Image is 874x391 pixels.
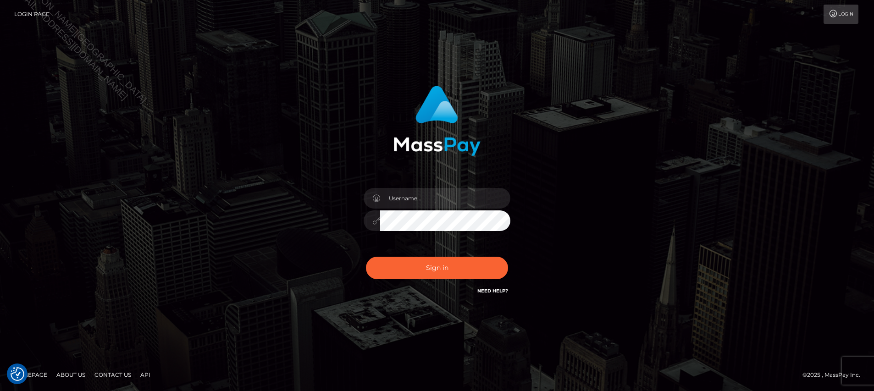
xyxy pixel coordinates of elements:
[10,368,51,382] a: Homepage
[11,367,24,381] button: Consent Preferences
[91,368,135,382] a: Contact Us
[53,368,89,382] a: About Us
[477,288,508,294] a: Need Help?
[380,188,510,209] input: Username...
[137,368,154,382] a: API
[802,370,867,380] div: © 2025 , MassPay Inc.
[366,257,508,279] button: Sign in
[14,5,50,24] a: Login Page
[11,367,24,381] img: Revisit consent button
[393,86,481,156] img: MassPay Login
[824,5,858,24] a: Login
